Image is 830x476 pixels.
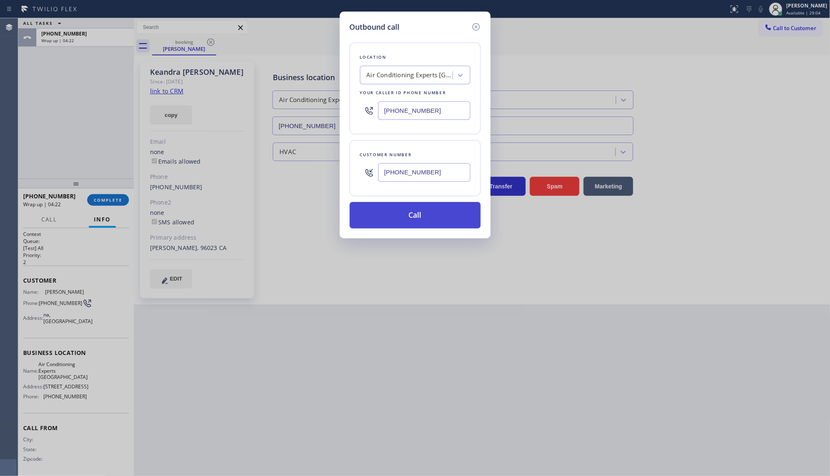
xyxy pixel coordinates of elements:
[378,101,470,120] input: (123) 456-7890
[367,71,453,80] div: Air Conditioning Experts [GEOGRAPHIC_DATA]
[360,88,470,97] div: Your caller id phone number
[360,150,470,159] div: Customer number
[350,202,481,228] button: Call
[360,53,470,62] div: Location
[350,21,400,33] h5: Outbound call
[378,163,470,182] input: (123) 456-7890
